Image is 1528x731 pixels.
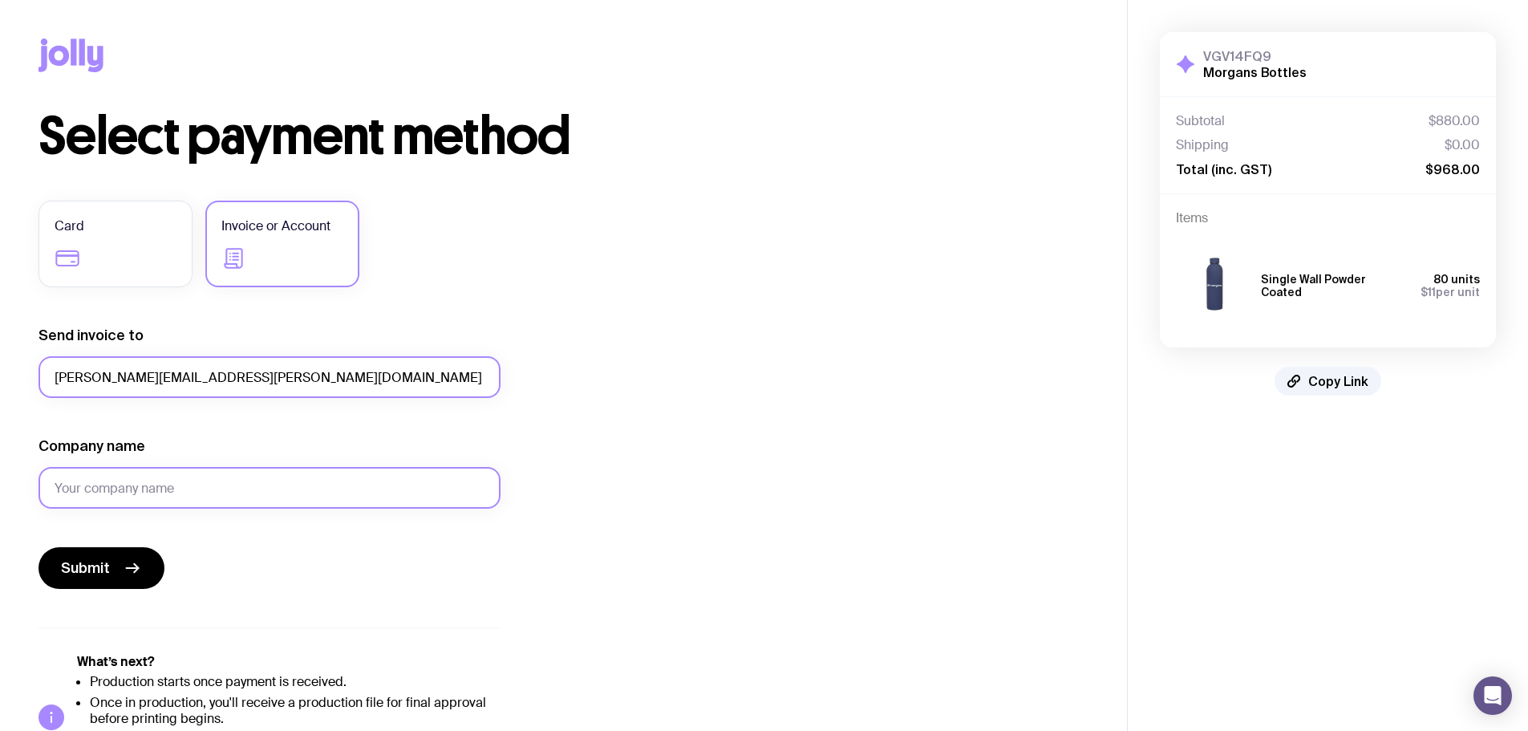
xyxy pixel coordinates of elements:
[1261,273,1408,298] h3: Single Wall Powder Coated
[1275,367,1381,396] button: Copy Link
[1433,273,1480,286] span: 80 units
[1473,676,1512,715] div: Open Intercom Messenger
[55,217,84,236] span: Card
[1203,64,1307,80] h2: Morgans Bottles
[90,674,501,690] li: Production starts once payment is received.
[39,467,501,509] input: Your company name
[77,654,501,670] h5: What’s next?
[90,695,501,727] li: Once in production, you'll receive a production file for final approval before printing begins.
[1176,210,1480,226] h4: Items
[1445,137,1480,153] span: $0.00
[39,326,144,345] label: Send invoice to
[1308,373,1368,389] span: Copy Link
[1176,137,1229,153] span: Shipping
[39,356,501,398] input: accounts@company.com
[1176,161,1271,177] span: Total (inc. GST)
[221,217,330,236] span: Invoice or Account
[1425,161,1480,177] span: $968.00
[61,558,110,578] span: Submit
[1429,113,1480,129] span: $880.00
[1203,48,1307,64] h3: VGV14FQ9
[1176,113,1225,129] span: Subtotal
[1421,286,1480,298] span: per unit
[39,111,1088,162] h1: Select payment method
[39,547,164,589] button: Submit
[1421,286,1436,298] span: $11
[39,437,145,456] label: Company name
